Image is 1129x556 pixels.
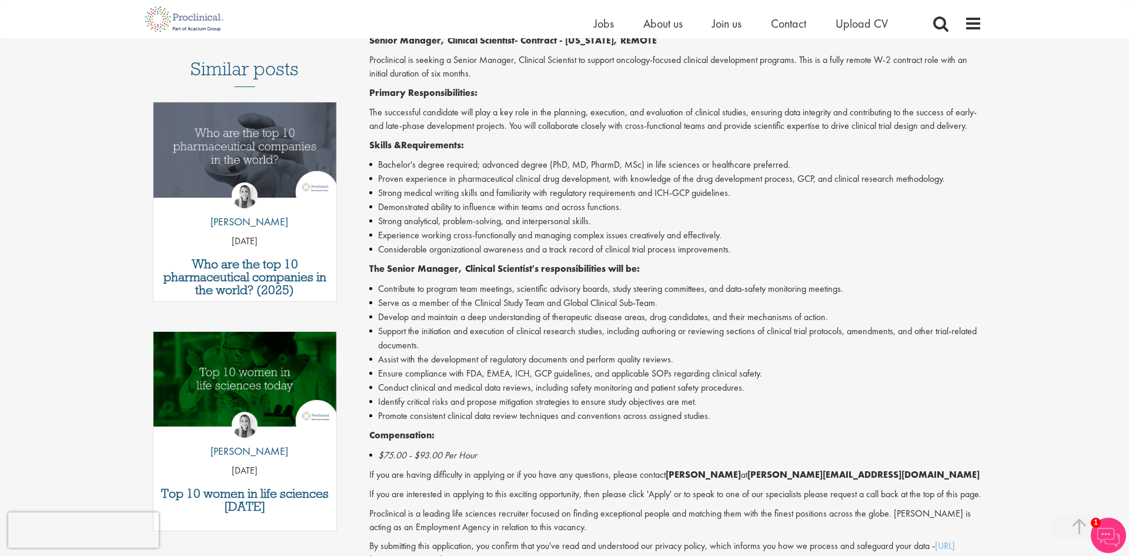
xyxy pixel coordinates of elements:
em: $75.00 - $93.00 Per Hour [378,449,477,461]
strong: Primary Responsibilitie [369,86,470,99]
li: Support the initiation and execution of clinical research studies, including authoring or reviewi... [369,324,983,352]
a: Link to a post [153,332,336,436]
li: Strong medical writing skills and familiarity with regulatory requirements and ICH-GCP guidelines. [369,186,983,200]
h3: Similar posts [191,59,299,87]
li: Strong analytical, problem-solving, and interpersonal skills. [369,214,983,228]
p: [PERSON_NAME] [202,444,288,459]
p: If you are having difficulty in applying or if you have any questions, please contact at [369,468,983,482]
li: Promote consistent clinical data review techniques and conventions across assigned studies. [369,409,983,423]
strong: s: [470,86,477,99]
strong: Senior Manager, Clinical Scientist [369,34,515,46]
strong: Compensation: [369,429,435,441]
img: Top 10 women in life sciences today [153,332,336,427]
p: If you are interested in applying to this exciting opportunity, then please click 'Apply' or to s... [369,488,983,501]
li: Bachelor's degree required; advanced degree (PhD, MD, PharmD, MSc) in life sciences or healthcare... [369,158,983,172]
li: Contribute to program team meetings, scientific advisory boards, study steering committees, and d... [369,282,983,296]
img: Chatbot [1091,518,1126,553]
a: Hannah Burke [PERSON_NAME] [202,412,288,465]
p: Proclinical is a leading life sciences recruiter focused on finding exceptional people and matchi... [369,507,983,534]
strong: Requirements: [401,139,464,151]
p: [DATE] [153,235,336,248]
li: Develop and maintain a deep understanding of therapeutic disease areas, drug candidates, and thei... [369,310,983,324]
a: Link to a post [153,102,336,207]
img: Hannah Burke [232,182,258,208]
a: About us [643,16,683,31]
li: Experience working cross-functionally and managing complex issues creatively and effectively. [369,228,983,242]
a: Contact [771,16,806,31]
p: Proclinical is seeking a Senior Manager, Clinical Scientist to support oncology-focused clinical ... [369,54,983,81]
li: Ensure compliance with FDA, EMEA, ICH, GCP guidelines, and applicable SOPs regarding clinical saf... [369,367,983,381]
strong: [PERSON_NAME] [666,468,741,481]
li: Serve as a member of the Clinical Study Team and Global Clinical Sub-Team. [369,296,983,310]
li: Conduct clinical and medical data reviews, including safety monitoring and patient safety procedu... [369,381,983,395]
li: Proven experience in pharmaceutical clinical drug development, with knowledge of the drug develop... [369,172,983,186]
a: Join us [712,16,741,31]
img: Top 10 pharmaceutical companies in the world 2025 [153,102,336,197]
p: [DATE] [153,464,336,478]
iframe: reCAPTCHA [8,512,159,548]
a: Upload CV [836,16,888,31]
strong: The Senior Manager, Clinical Scientist's responsibilities will be: [369,262,640,275]
strong: [PERSON_NAME][EMAIL_ADDRESS][DOMAIN_NAME] [747,468,980,481]
a: Hannah Burke [PERSON_NAME] [202,182,288,235]
li: Considerable organizational awareness and a track record of clinical trial process improvements. [369,242,983,257]
a: Jobs [594,16,614,31]
a: Who are the top 10 pharmaceutical companies in the world? (2025) [159,258,330,297]
strong: - Contract - [US_STATE], REMOTE [515,34,657,46]
img: Hannah Burke [232,412,258,438]
li: Assist with the development of regulatory documents and perform quality reviews. [369,352,983,367]
a: Top 10 women in life sciences [DATE] [159,487,330,513]
p: The successful candidate will play a key role in the planning, execution, and evaluation of clini... [369,106,983,133]
li: Identify critical risks and propose mitigation strategies to ensure study objectives are met. [369,395,983,409]
strong: Skills & [369,139,401,151]
span: 1 [1091,518,1101,528]
p: [PERSON_NAME] [202,214,288,229]
li: Demonstrated ability to influence within teams and across functions. [369,200,983,214]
